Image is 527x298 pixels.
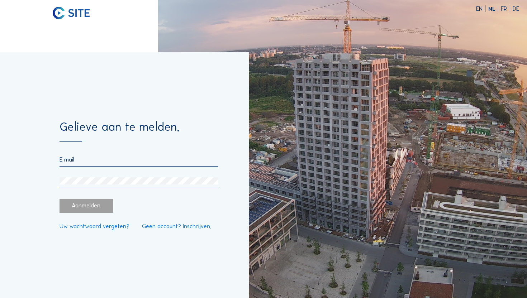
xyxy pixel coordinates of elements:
[60,199,113,213] div: Aanmelden.
[60,121,218,142] div: Gelieve aan te melden.
[513,6,519,12] div: DE
[501,6,510,12] div: FR
[142,223,211,229] a: Geen account? Inschrijven.
[60,223,129,229] a: Uw wachtwoord vergeten?
[53,7,90,19] img: C-SITE logo
[60,156,218,163] input: E-mail
[476,6,485,12] div: EN
[488,6,498,12] div: NL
